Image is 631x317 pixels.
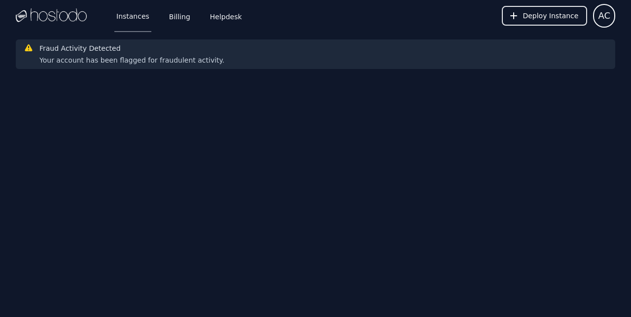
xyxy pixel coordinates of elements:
[523,11,578,21] span: Deploy Instance
[39,43,224,53] h3: Fraud Activity Detected
[502,6,587,26] button: Deploy Instance
[593,4,615,28] button: User menu
[598,9,610,23] span: AC
[16,8,87,23] img: Logo
[39,55,224,65] div: Your account has been flagged for fraudulent activity.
